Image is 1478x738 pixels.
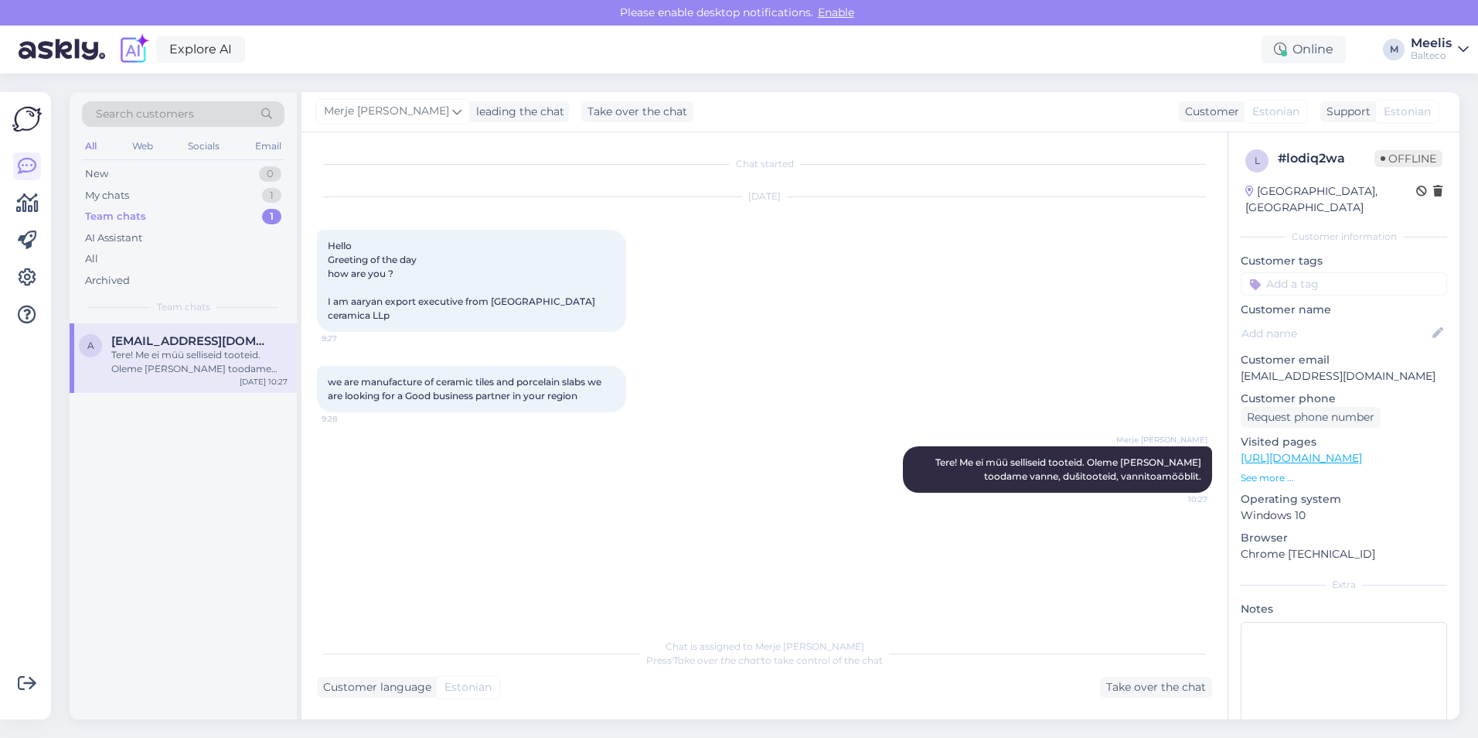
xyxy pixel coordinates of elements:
span: 9:28 [322,413,380,425]
div: Archived [85,273,130,289]
span: Estonian [1384,104,1431,120]
div: Socials [185,136,223,156]
div: Customer language [317,679,431,695]
a: [URL][DOMAIN_NAME] [1241,451,1362,465]
div: Meelis [1411,37,1452,50]
span: Estonian [1252,104,1299,120]
span: Search customers [96,106,194,122]
div: My chats [85,188,129,203]
span: we are manufacture of ceramic tiles and porcelain slabs we are looking for a Good business partne... [328,376,604,401]
span: Estonian [444,679,492,695]
i: 'Take over the chat' [672,654,761,666]
div: AI Assistant [85,231,142,246]
div: Customer [1179,104,1239,120]
div: Take over the chat [1100,677,1212,698]
div: All [85,251,98,267]
div: Support [1320,104,1371,120]
p: Operating system [1241,491,1447,507]
div: [DATE] [317,190,1212,203]
p: [EMAIL_ADDRESS][DOMAIN_NAME] [1241,368,1447,384]
div: leading the chat [470,104,564,120]
img: explore-ai [117,33,150,66]
div: Extra [1241,578,1447,592]
div: All [82,136,100,156]
div: 1 [262,188,281,203]
p: Customer name [1241,302,1447,318]
span: 10:27 [1149,494,1207,505]
input: Add a tag [1241,272,1447,296]
div: Email [252,136,284,156]
span: a [87,340,94,351]
div: M [1383,39,1405,60]
span: Press to take control of the chat [646,654,883,666]
p: Customer phone [1241,391,1447,407]
a: Explore AI [156,36,245,63]
p: Notes [1241,601,1447,617]
div: Take over the chat [581,101,693,122]
div: 0 [259,166,281,182]
span: l [1255,155,1260,166]
div: Online [1262,36,1346,63]
input: Add name [1241,325,1429,342]
div: Team chats [85,209,146,224]
span: Enable [813,5,859,19]
p: Browser [1241,530,1447,546]
div: [GEOGRAPHIC_DATA], [GEOGRAPHIC_DATA] [1245,183,1416,216]
div: Customer information [1241,230,1447,244]
div: 1 [262,209,281,224]
p: See more ... [1241,471,1447,485]
div: Chat started [317,157,1212,171]
p: Windows 10 [1241,507,1447,524]
span: Hello Greeting of the day how are you ? I am aaryan export executive from [GEOGRAPHIC_DATA] ceram... [328,240,598,321]
span: aaryanramirro@gmail.com [111,334,272,348]
p: Customer email [1241,352,1447,368]
div: Tere! Me ei müü selliseid tooteid. Oleme [PERSON_NAME] toodame vanne, dušitooteid, vannitoamööblit. [111,348,288,376]
div: Request phone number [1241,407,1381,428]
span: Chat is assigned to Merje [PERSON_NAME] [666,641,864,652]
p: Visited pages [1241,434,1447,450]
div: New [85,166,108,182]
p: Chrome [TECHNICAL_ID] [1241,546,1447,562]
div: Balteco [1411,50,1452,62]
span: Offline [1374,150,1442,167]
a: MeelisBalteco [1411,37,1469,62]
span: 9:27 [322,333,380,344]
p: Customer tags [1241,253,1447,269]
img: Askly Logo [12,104,42,134]
div: # lodiq2wa [1278,149,1374,168]
span: Merje [PERSON_NAME] [324,103,449,120]
span: Merje [PERSON_NAME] [1116,434,1207,446]
span: Tere! Me ei müü selliseid tooteid. Oleme [PERSON_NAME] toodame vanne, dušitooteid, vannitoamööblit. [935,456,1204,482]
div: [DATE] 10:27 [240,376,288,388]
span: Team chats [157,300,210,314]
div: Web [129,136,156,156]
